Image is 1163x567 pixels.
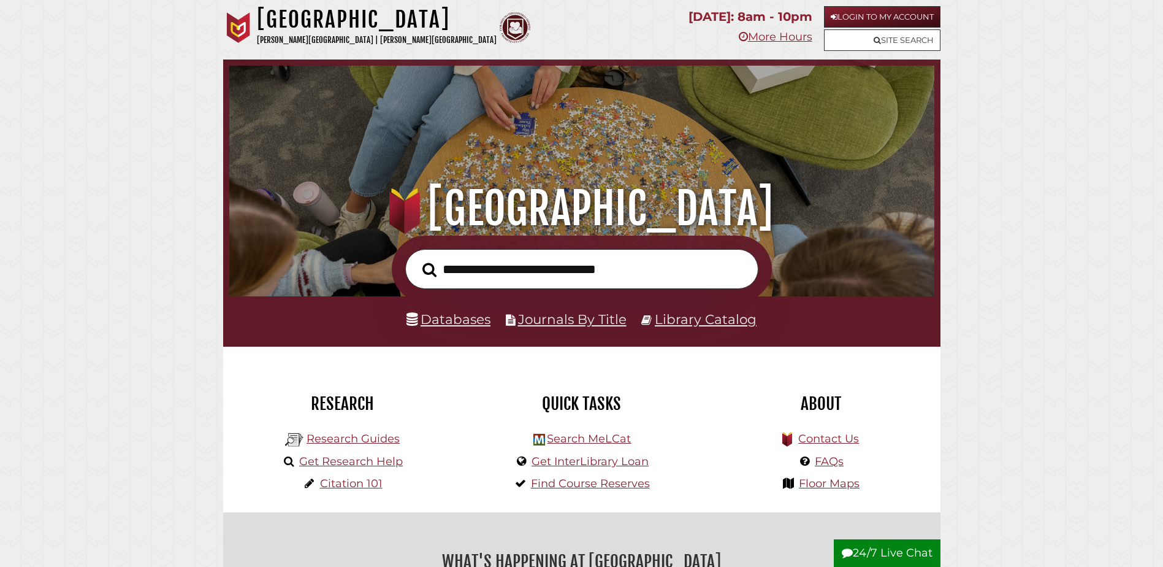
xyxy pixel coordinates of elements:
[320,477,383,490] a: Citation 101
[500,12,530,43] img: Calvin Theological Seminary
[655,311,757,327] a: Library Catalog
[711,393,931,414] h2: About
[815,455,844,468] a: FAQs
[232,393,453,414] h2: Research
[246,182,917,236] h1: [GEOGRAPHIC_DATA]
[824,29,940,51] a: Site Search
[798,432,859,445] a: Contact Us
[257,6,497,33] h1: [GEOGRAPHIC_DATA]
[223,12,254,43] img: Calvin University
[285,431,303,449] img: Hekman Library Logo
[799,477,860,490] a: Floor Maps
[257,33,497,47] p: [PERSON_NAME][GEOGRAPHIC_DATA] | [PERSON_NAME][GEOGRAPHIC_DATA]
[406,311,490,327] a: Databases
[532,455,649,468] a: Get InterLibrary Loan
[299,455,403,468] a: Get Research Help
[518,311,627,327] a: Journals By Title
[307,432,400,445] a: Research Guides
[824,6,940,28] a: Login to My Account
[688,6,812,28] p: [DATE]: 8am - 10pm
[547,432,631,445] a: Search MeLCat
[416,259,443,281] button: Search
[531,477,650,490] a: Find Course Reserves
[533,434,545,445] img: Hekman Library Logo
[471,393,692,414] h2: Quick Tasks
[739,30,812,44] a: More Hours
[422,262,437,277] i: Search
